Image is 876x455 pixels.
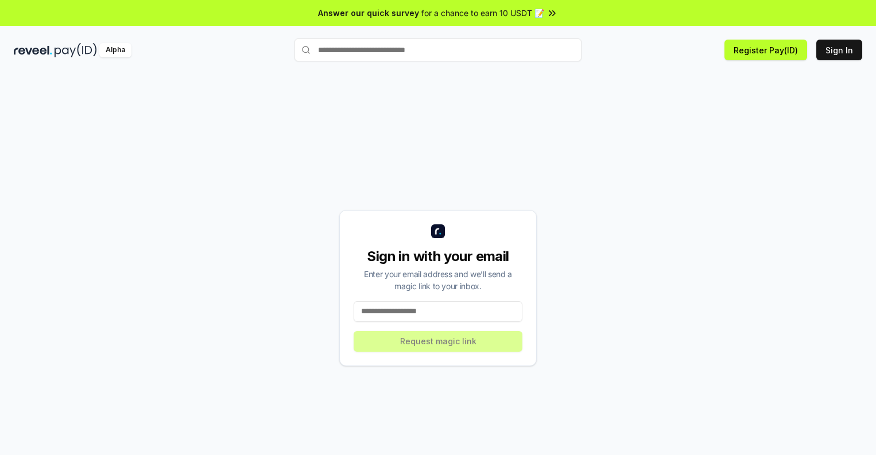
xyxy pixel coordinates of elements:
button: Register Pay(ID) [724,40,807,60]
div: Alpha [99,43,131,57]
img: logo_small [431,224,445,238]
div: Enter your email address and we’ll send a magic link to your inbox. [354,268,522,292]
img: reveel_dark [14,43,52,57]
span: Answer our quick survey [318,7,419,19]
button: Sign In [816,40,862,60]
span: for a chance to earn 10 USDT 📝 [421,7,544,19]
div: Sign in with your email [354,247,522,266]
img: pay_id [55,43,97,57]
